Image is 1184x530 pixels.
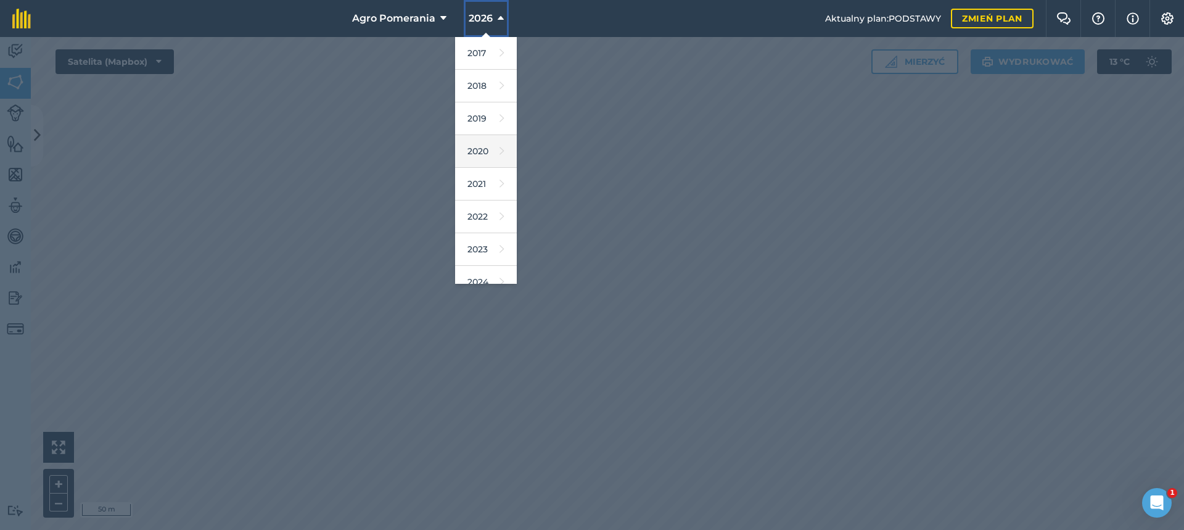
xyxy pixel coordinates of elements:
[887,13,889,24] font: :
[455,37,517,70] a: 2017
[455,201,517,233] a: 2022
[455,135,517,168] a: 2020
[455,168,517,201] a: 2021
[962,13,1022,24] font: Zmień plan
[1091,12,1106,25] img: Ikona znaku zapytania
[467,276,488,288] font: 2024
[825,13,887,24] font: Aktualny plan
[1170,489,1175,497] font: 1
[467,211,488,222] font: 2022
[951,9,1034,28] a: Zmień plan
[467,48,486,59] font: 2017
[455,102,517,135] a: 2019
[12,9,31,28] img: Logo fieldmargin
[1056,12,1071,25] img: Dwa dymki nachodzące na lewy dymek na pierwszym planie
[1127,11,1139,26] img: svg+xml;base64,PHN2ZyB4bWxucz0iaHR0cDovL3d3dy53My5vcmcvMjAwMC9zdmciIHdpZHRoPSIxNyIgaGVpZ2h0PSIxNy...
[469,12,493,24] font: 2026
[455,233,517,266] a: 2023
[467,146,488,157] font: 2020
[467,80,487,91] font: 2018
[352,12,435,24] font: Agro Pomerania
[467,113,487,124] font: 2019
[1160,12,1175,25] img: Ikona koła zębatego
[1142,488,1172,518] iframe: Czat na żywo w interkomie
[455,266,517,299] a: 2024
[467,178,486,189] font: 2021
[455,70,517,102] a: 2018
[889,13,941,24] font: PODSTAWY
[467,244,488,255] font: 2023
